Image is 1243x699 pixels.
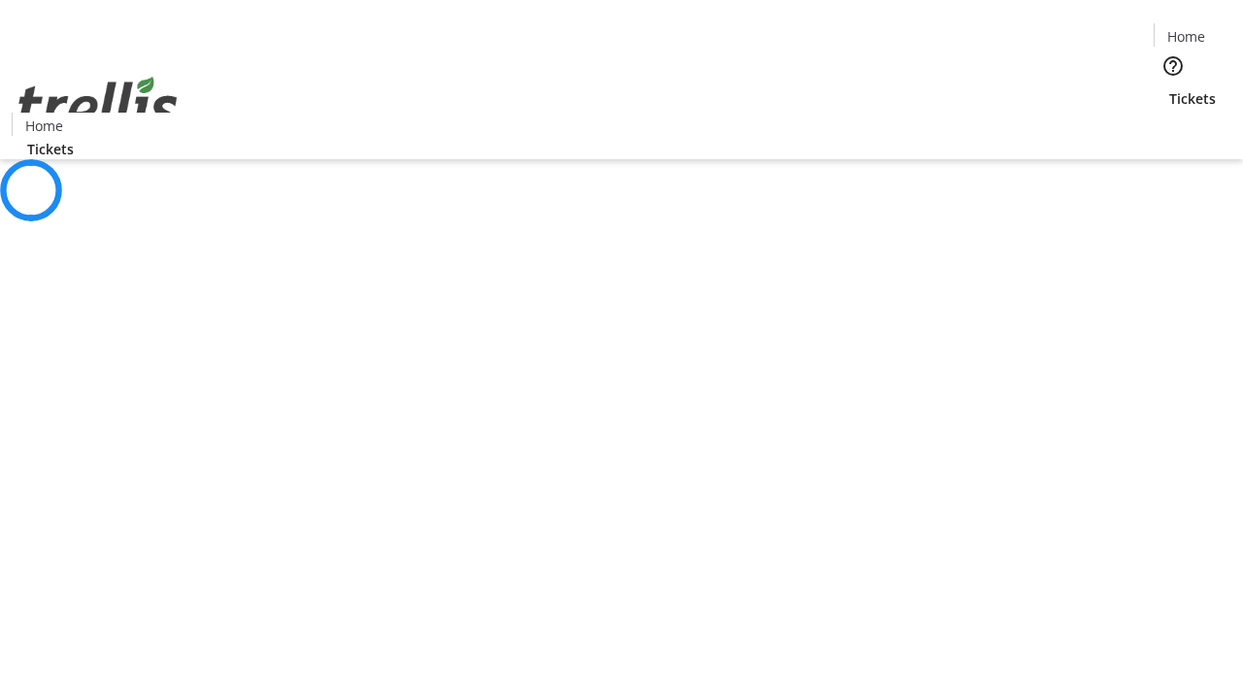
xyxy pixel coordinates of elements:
span: Tickets [27,139,74,159]
a: Home [1155,26,1217,47]
span: Home [1167,26,1205,47]
img: Orient E2E Organization e46J6YHH52's Logo [12,55,185,152]
a: Tickets [12,139,89,159]
a: Tickets [1154,88,1231,109]
span: Tickets [1169,88,1216,109]
button: Cart [1154,109,1193,148]
button: Help [1154,47,1193,85]
span: Home [25,116,63,136]
a: Home [13,116,75,136]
